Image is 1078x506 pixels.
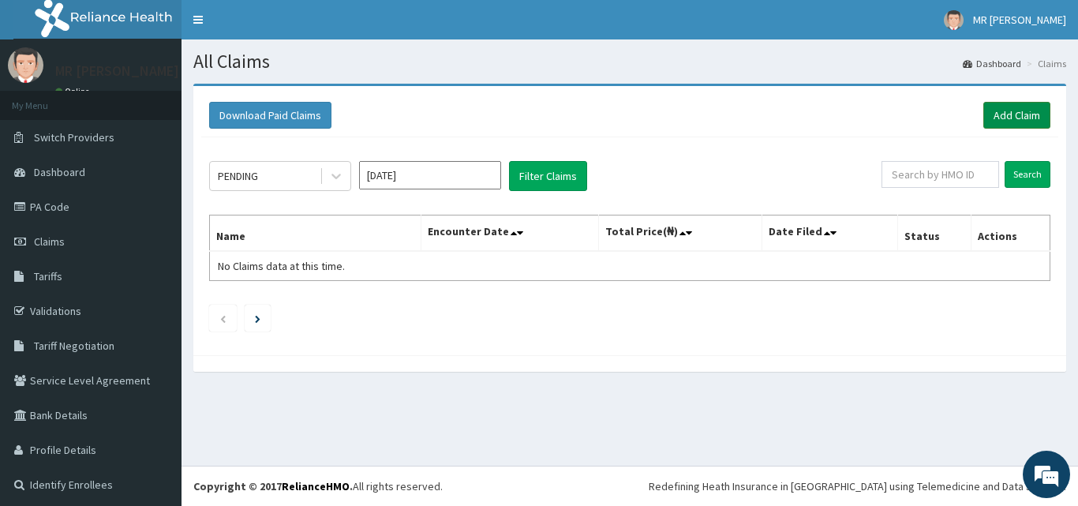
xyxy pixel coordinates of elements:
a: Next page [255,311,260,325]
a: Online [55,86,93,97]
span: No Claims data at this time. [218,259,345,273]
th: Date Filed [762,216,898,252]
img: User Image [8,47,43,83]
a: Dashboard [963,57,1021,70]
li: Claims [1023,57,1066,70]
th: Encounter Date [421,216,598,252]
a: RelianceHMO [282,479,350,493]
button: Filter Claims [509,161,587,191]
th: Actions [971,216,1050,252]
div: Redefining Heath Insurance in [GEOGRAPHIC_DATA] using Telemedicine and Data Science! [649,478,1066,494]
th: Total Price(₦) [598,216,762,252]
h1: All Claims [193,51,1066,72]
input: Search [1005,161,1050,188]
span: Claims [34,234,65,249]
p: MR [PERSON_NAME] [55,64,179,78]
div: PENDING [218,168,258,184]
footer: All rights reserved. [182,466,1078,506]
span: Dashboard [34,165,85,179]
a: Previous page [219,311,226,325]
th: Status [898,216,971,252]
img: User Image [944,10,964,30]
th: Name [210,216,421,252]
span: Switch Providers [34,130,114,144]
button: Download Paid Claims [209,102,331,129]
span: Tariffs [34,269,62,283]
input: Select Month and Year [359,161,501,189]
span: MR [PERSON_NAME] [973,13,1066,27]
span: Tariff Negotiation [34,339,114,353]
strong: Copyright © 2017 . [193,479,353,493]
input: Search by HMO ID [881,161,999,188]
a: Add Claim [983,102,1050,129]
